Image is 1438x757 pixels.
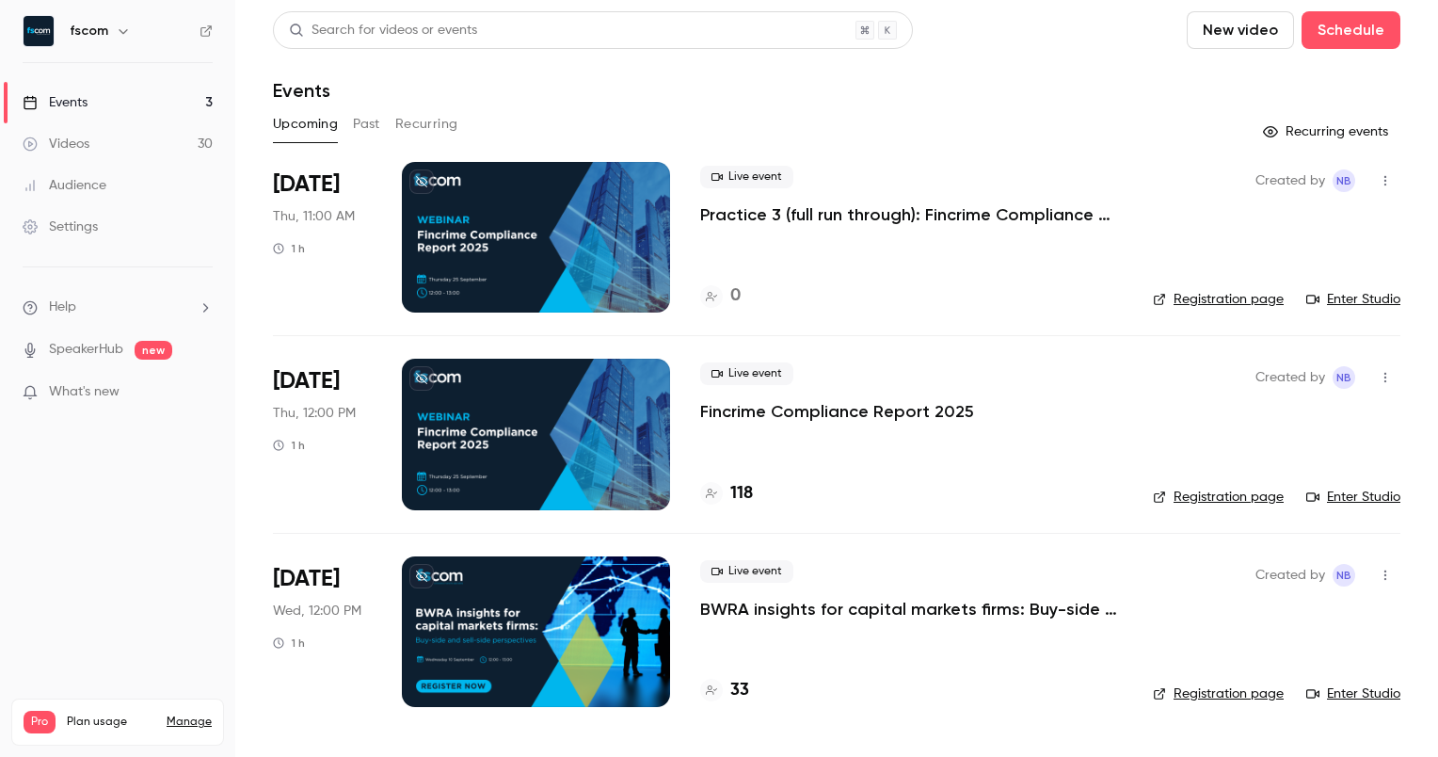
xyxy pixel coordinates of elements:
span: Nicola Bassett [1333,564,1355,587]
button: Upcoming [273,109,338,139]
div: Events [23,93,88,112]
h4: 118 [730,481,753,507]
a: Practice 3 (full run through): Fincrime Compliance Report 2025 [700,203,1123,226]
div: Oct 8 Wed, 12:00 PM (Europe/London) [273,556,372,707]
a: Enter Studio [1306,488,1400,507]
a: Registration page [1153,290,1284,309]
span: [DATE] [273,169,340,200]
a: Fincrime Compliance Report 2025 [700,400,974,423]
div: Settings [23,217,98,236]
span: What's new [49,382,120,402]
button: Recurring events [1254,117,1400,147]
span: new [135,341,172,360]
span: Nicola Bassett [1333,366,1355,389]
a: 0 [700,283,741,309]
h1: Events [273,79,330,102]
a: BWRA insights for capital markets firms: Buy-side and sell-side perspectives [700,598,1123,620]
a: SpeakerHub [49,340,123,360]
h6: fscom [70,22,108,40]
span: Thu, 11:00 AM [273,207,355,226]
span: Help [49,298,76,317]
button: Schedule [1302,11,1400,49]
span: Created by [1255,366,1325,389]
div: Audience [23,176,106,195]
span: Plan usage [67,715,155,730]
div: Search for videos or events [289,21,477,40]
a: Registration page [1153,685,1284,703]
span: Pro [24,711,56,733]
div: Sep 25 Thu, 12:00 PM (Europe/London) [273,359,372,509]
div: Videos [23,135,89,153]
a: 118 [700,481,753,507]
span: NB [1336,366,1351,389]
a: Enter Studio [1306,290,1400,309]
span: Live event [700,166,793,188]
div: 1 h [273,241,305,256]
a: Manage [167,715,212,730]
span: Thu, 12:00 PM [273,404,356,423]
span: Wed, 12:00 PM [273,602,361,620]
span: [DATE] [273,366,340,396]
div: Sep 18 Thu, 11:00 AM (Europe/London) [273,162,372,313]
span: Created by [1255,169,1325,192]
h4: 33 [730,678,749,703]
img: fscom [24,16,54,46]
button: Recurring [395,109,458,139]
a: 33 [700,678,749,703]
a: Enter Studio [1306,685,1400,703]
iframe: Noticeable Trigger [190,384,213,401]
a: Registration page [1153,488,1284,507]
span: Created by [1255,564,1325,587]
button: Past [353,109,380,139]
div: 1 h [273,636,305,651]
span: NB [1336,564,1351,587]
span: Live event [700,362,793,385]
button: New video [1187,11,1294,49]
span: Live event [700,560,793,583]
span: NB [1336,169,1351,192]
div: 1 h [273,438,305,453]
li: help-dropdown-opener [23,298,213,317]
span: [DATE] [273,564,340,594]
span: Nicola Bassett [1333,169,1355,192]
h4: 0 [730,283,741,309]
